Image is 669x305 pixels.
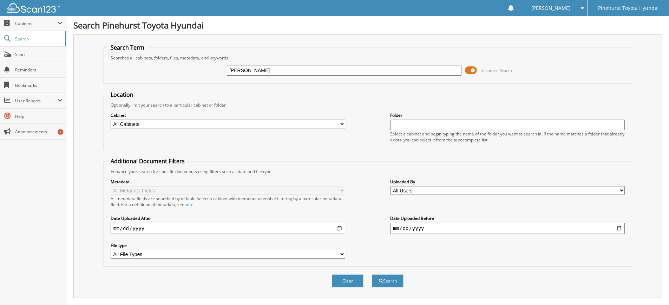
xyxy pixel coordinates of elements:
label: Metadata [111,179,345,185]
label: Folder [390,112,625,118]
span: Cabinets [15,20,58,26]
img: scan123-logo-white.svg [7,3,60,13]
div: Enhance your search for specific documents using filters such as date and file type. [107,169,628,174]
div: All metadata fields are searched by default. Select a cabinet with metadata to enable filtering b... [111,196,345,208]
label: Date Uploaded Before [390,215,625,221]
input: end [390,223,625,234]
label: Date Uploaded After [111,215,345,221]
legend: Search Term [107,44,148,51]
span: Scan [15,51,63,57]
input: start [111,223,345,234]
a: here [184,202,194,208]
button: Clear [332,274,363,287]
legend: Additional Document Filters [107,157,188,165]
div: 1 [58,129,63,135]
span: Pinehurst Toyota Hyundai [598,6,659,10]
legend: Location [107,91,137,99]
span: Search [15,36,61,42]
label: Cabinet [111,112,345,118]
label: Uploaded By [390,179,625,185]
span: User Reports [15,98,58,104]
span: [PERSON_NAME] [531,6,571,10]
div: Select a cabinet and begin typing the name of the folder you want to search in. If the name match... [390,131,625,143]
span: Bookmarks [15,82,63,88]
h1: Search Pinehurst Toyota Hyundai [73,19,662,31]
div: Optionally limit your search to a particular cabinet or folder [107,102,628,108]
label: File type [111,242,345,248]
div: Searches all cabinets, folders, files, metadata, and keywords [107,55,628,61]
span: Help [15,113,63,119]
span: Announcements [15,129,63,135]
button: Search [372,274,404,287]
span: Advanced Search [481,68,512,73]
span: Reminders [15,67,63,73]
